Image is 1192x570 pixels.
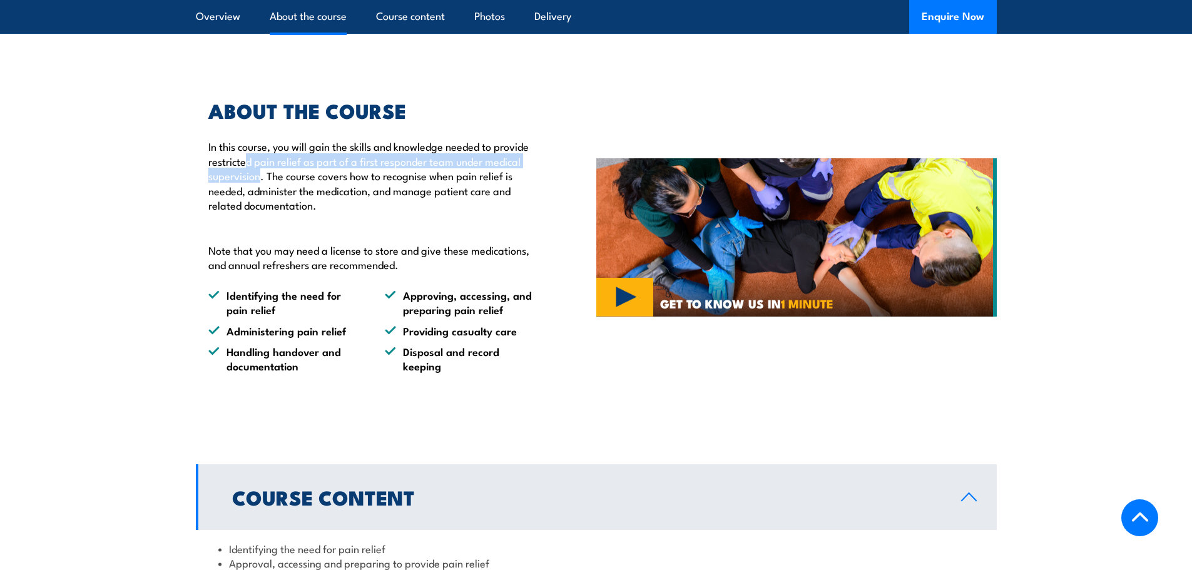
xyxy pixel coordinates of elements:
li: Approving, accessing, and preparing pain relief [385,288,539,317]
strong: 1 MINUTE [781,294,833,312]
span: GET TO KNOW US IN [660,298,833,309]
a: Course Content [196,464,997,530]
h2: ABOUT THE COURSE [208,101,539,119]
img: Occupational First Aid Training course [596,158,997,317]
li: Administering pain relief [208,323,362,338]
li: Disposal and record keeping [385,344,539,374]
h2: Course Content [232,488,941,506]
li: Providing casualty care [385,323,539,338]
li: Identifying the need for pain relief [218,541,974,556]
li: Handling handover and documentation [208,344,362,374]
p: In this course, you will gain the skills and knowledge needed to provide restricted pain relief a... [208,139,539,226]
p: Note that you may need a license to store and give these medications, and annual refreshers are r... [208,243,539,272]
li: Approval, accessing and preparing to provide pain relief [218,556,974,570]
li: Identifying the need for pain relief [208,288,362,317]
